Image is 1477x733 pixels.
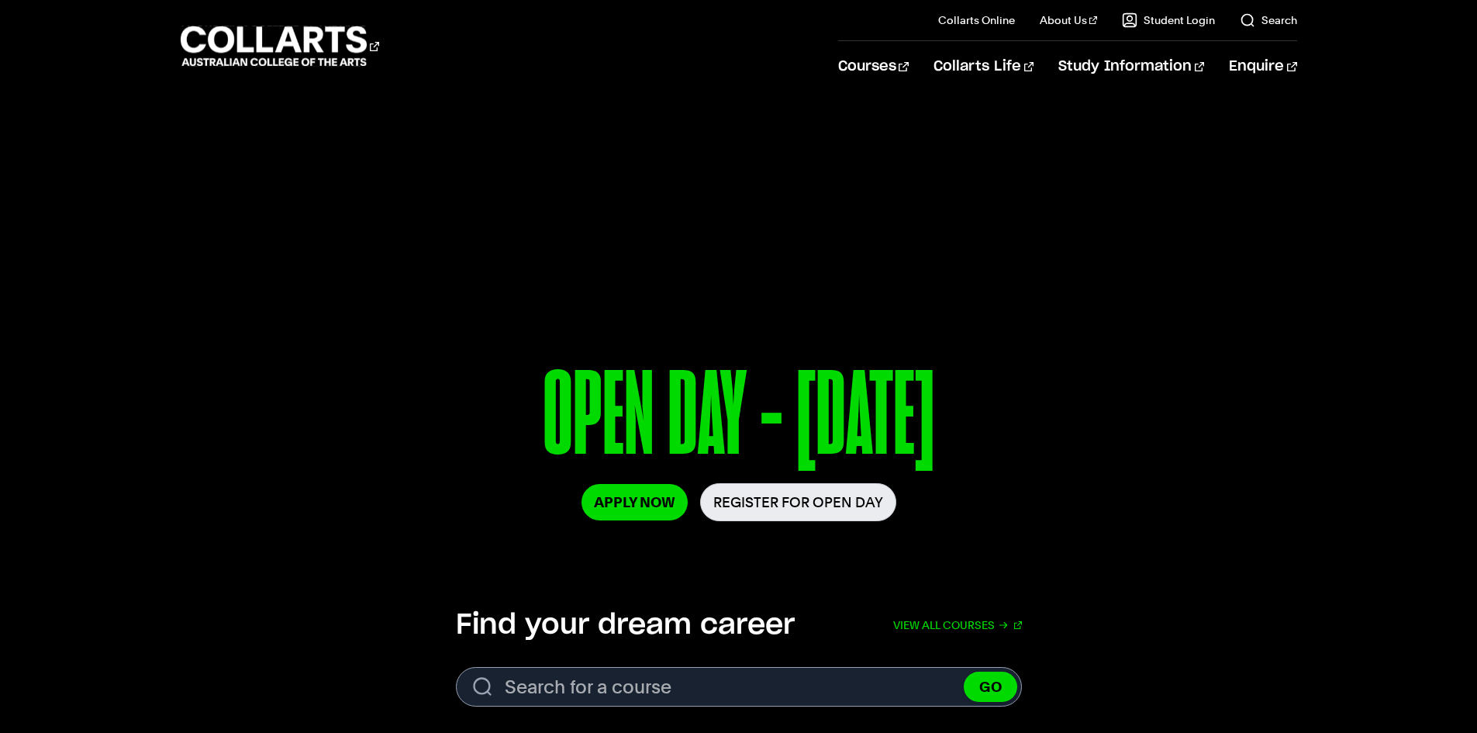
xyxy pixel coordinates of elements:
[1240,12,1297,28] a: Search
[1122,12,1215,28] a: Student Login
[181,24,379,68] div: Go to homepage
[964,672,1017,702] button: GO
[938,12,1015,28] a: Collarts Online
[456,608,795,642] h2: Find your dream career
[1229,41,1296,92] a: Enquire
[456,667,1022,707] input: Search for a course
[933,41,1034,92] a: Collarts Life
[1040,12,1097,28] a: About Us
[838,41,909,92] a: Courses
[581,484,688,520] a: Apply Now
[893,608,1022,642] a: View all courses
[305,355,1171,483] p: OPEN DAY - [DATE]
[1058,41,1204,92] a: Study Information
[456,667,1022,707] form: Search
[700,483,896,521] a: Register for Open Day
